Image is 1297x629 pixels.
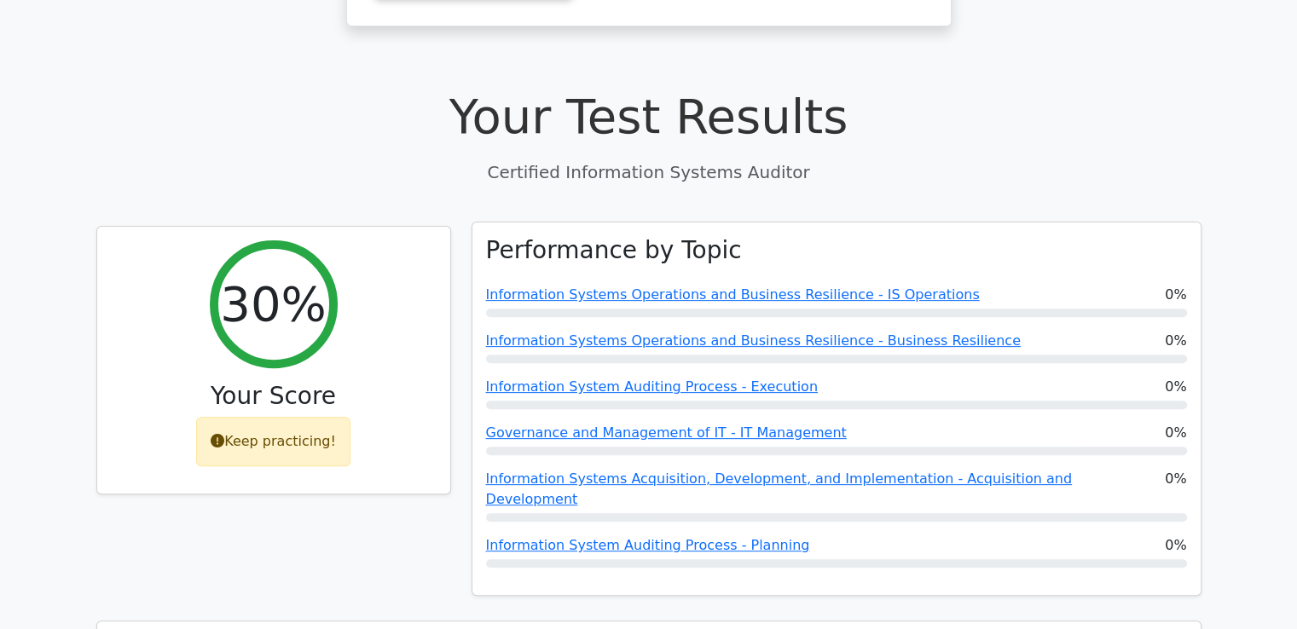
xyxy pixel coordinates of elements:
a: Information System Auditing Process - Execution [486,378,818,395]
span: 0% [1165,469,1186,510]
div: Keep practicing! [196,417,350,466]
span: 0% [1165,285,1186,305]
span: 0% [1165,423,1186,443]
span: 0% [1165,331,1186,351]
span: 0% [1165,377,1186,397]
a: Information Systems Acquisition, Development, and Implementation - Acquisition and Development [486,470,1072,507]
h3: Your Score [111,382,437,411]
h2: 30% [220,275,326,332]
a: Information Systems Operations and Business Resilience - Business Resilience [486,332,1021,349]
a: Governance and Management of IT - IT Management [486,424,847,441]
span: 0% [1165,535,1186,556]
p: Certified Information Systems Auditor [96,159,1201,185]
h1: Your Test Results [96,88,1201,145]
a: Information Systems Operations and Business Resilience - IS Operations [486,286,980,303]
h3: Performance by Topic [486,236,742,265]
a: Information System Auditing Process - Planning [486,537,810,553]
